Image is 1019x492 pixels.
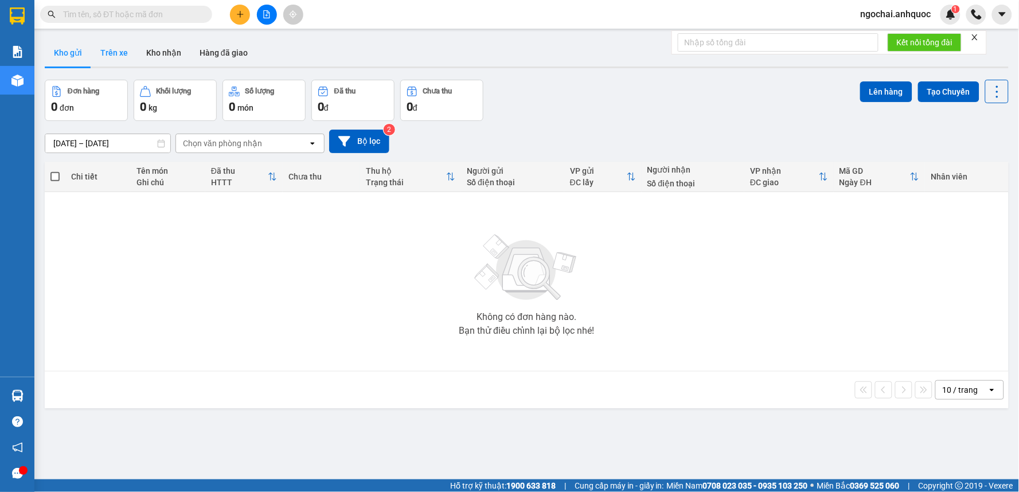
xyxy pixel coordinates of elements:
div: Tên món [136,166,200,175]
div: Đơn hàng [68,87,99,95]
th: Toggle SortBy [744,162,834,192]
button: Kết nối tổng đài [888,33,962,52]
div: Đã thu [334,87,356,95]
button: Số lượng0món [222,80,306,121]
button: Kho nhận [137,39,190,67]
span: message [12,468,23,479]
svg: open [308,139,317,148]
div: 0914504099 [110,65,202,81]
img: logo-vxr [10,7,25,25]
sup: 2 [384,124,395,135]
button: Bộ lọc [329,130,389,153]
div: VP 184 [PERSON_NAME] - HCM [110,10,202,51]
span: close [971,33,979,41]
div: Thu hộ [366,166,446,175]
div: Nhân viên [931,172,1002,181]
th: Toggle SortBy [834,162,925,192]
div: 0378858228 [10,51,101,67]
span: 1 [954,5,958,13]
div: Mã GD [840,166,910,175]
button: Trên xe [91,39,137,67]
span: món [237,103,253,112]
img: warehouse-icon [11,390,24,402]
button: file-add [257,5,277,25]
span: copyright [955,482,963,490]
img: phone-icon [971,9,982,19]
div: Người nhận [647,165,739,174]
span: Hỗ trợ kỹ thuật: [450,479,556,492]
span: VP 184 NVT [110,81,181,121]
button: Khối lượng0kg [134,80,217,121]
div: Khối lượng [157,87,192,95]
div: Chọn văn phòng nhận [183,138,262,149]
div: Ngày ĐH [840,178,910,187]
th: Toggle SortBy [360,162,461,192]
div: Chưa thu [423,87,452,95]
span: notification [12,442,23,453]
div: Chưa thu [288,172,354,181]
span: ngochai.anhquoc [852,7,940,21]
img: solution-icon [11,46,24,58]
input: Nhập số tổng đài [678,33,879,52]
div: Đã thu [211,166,268,175]
button: Tạo Chuyến [918,81,979,102]
span: Nhận: [110,11,137,23]
div: VP nhận [750,166,819,175]
span: search [48,10,56,18]
span: Kết nối tổng đài [897,36,952,49]
div: Số điện thoại [647,179,739,188]
span: 0 [140,100,146,114]
strong: 0708 023 035 - 0935 103 250 [703,481,808,490]
span: Miền Nam [667,479,808,492]
div: VP gửi [570,166,627,175]
div: 10 / trang [943,384,978,396]
div: Ghi chú [136,178,200,187]
div: Người gửi [467,166,559,175]
button: Đơn hàng0đơn [45,80,128,121]
button: Chưa thu0đ [400,80,483,121]
span: kg [149,103,157,112]
div: CHỊ HẬU [110,51,202,65]
input: Tìm tên, số ĐT hoặc mã đơn [63,8,198,21]
img: warehouse-icon [11,75,24,87]
button: Hàng đã giao [190,39,257,67]
div: Trạng thái [366,178,446,187]
div: VP 108 [PERSON_NAME] [10,10,101,37]
div: ĐC giao [750,178,819,187]
span: ⚪️ [811,483,814,488]
span: | [908,479,910,492]
button: Lên hàng [860,81,912,102]
span: caret-down [997,9,1008,19]
div: Chi tiết [71,172,125,181]
span: | [564,479,566,492]
img: svg+xml;base64,PHN2ZyBjbGFzcz0ibGlzdC1wbHVnX19zdmciIHhtbG5zPSJodHRwOi8vd3d3LnczLm9yZy8yMDAwL3N2Zy... [469,228,584,308]
span: 0 [229,100,235,114]
div: ĐC lấy [570,178,627,187]
span: Gửi: [10,11,28,23]
span: Cung cấp máy in - giấy in: [575,479,664,492]
div: Số lượng [245,87,275,95]
div: Số điện thoại [467,178,559,187]
button: caret-down [992,5,1012,25]
span: Miền Bắc [817,479,900,492]
span: đ [324,103,329,112]
th: Toggle SortBy [564,162,642,192]
button: aim [283,5,303,25]
img: icon-new-feature [946,9,956,19]
strong: 0369 525 060 [850,481,900,490]
span: aim [289,10,297,18]
button: Đã thu0đ [311,80,395,121]
button: Kho gửi [45,39,91,67]
span: đ [413,103,417,112]
span: plus [236,10,244,18]
button: plus [230,5,250,25]
span: 0 [407,100,413,114]
div: HTTT [211,178,268,187]
div: Bạn thử điều chỉnh lại bộ lọc nhé! [459,326,594,335]
div: ANH ĐỨC [10,37,101,51]
span: question-circle [12,416,23,427]
th: Toggle SortBy [205,162,283,192]
input: Select a date range. [45,134,170,153]
strong: 1900 633 818 [506,481,556,490]
sup: 1 [952,5,960,13]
